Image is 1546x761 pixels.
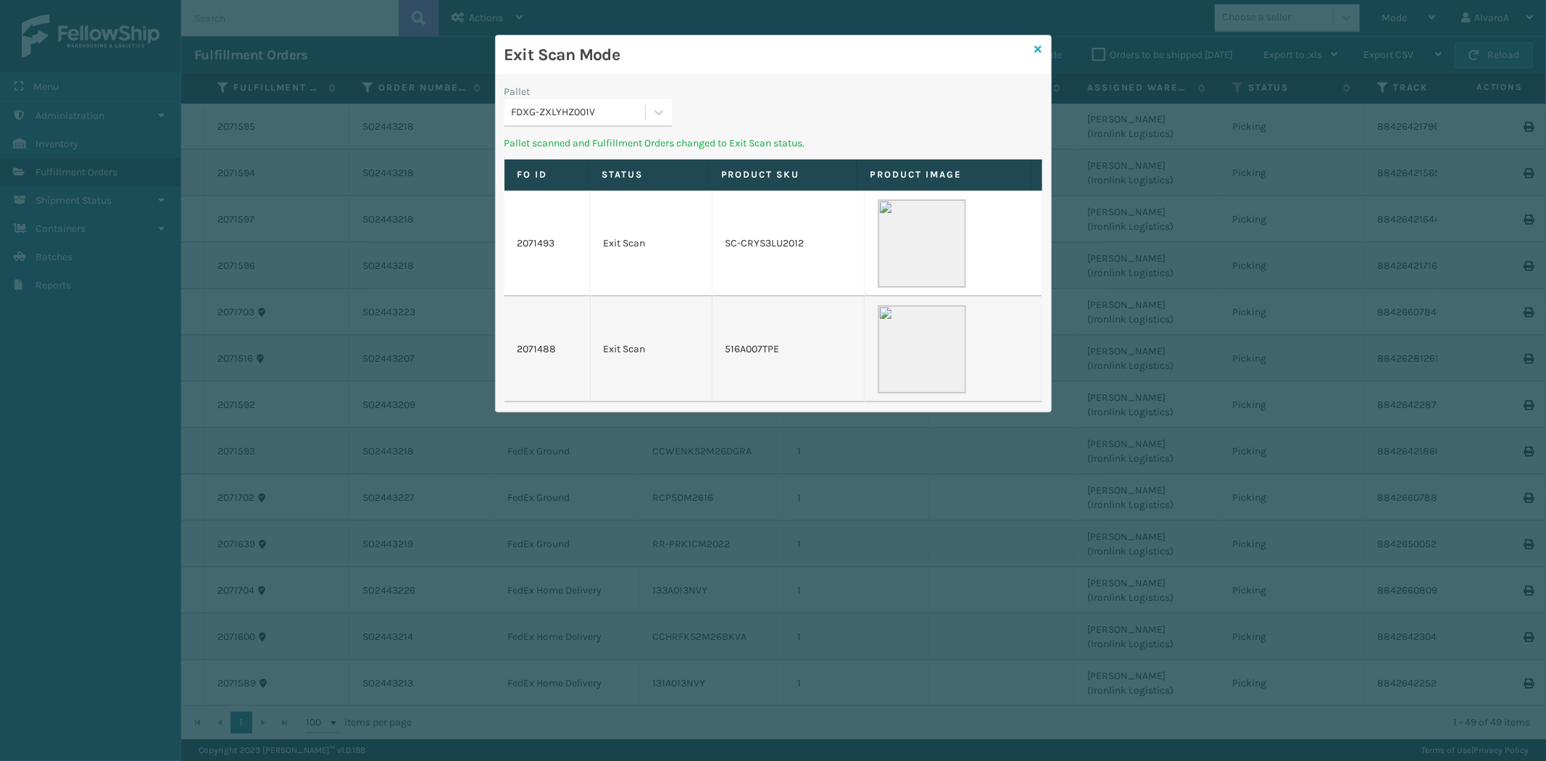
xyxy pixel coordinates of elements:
[518,236,555,251] a: 2071493
[878,305,966,394] img: 51104088640_40f294f443_o-scaled-700x700.jpg
[870,168,1017,181] label: Product Image
[512,105,647,120] div: FDXG-ZXLYHZ001V
[504,44,1029,66] h3: Exit Scan Mode
[591,191,712,296] td: Exit Scan
[518,342,557,357] a: 2071488
[602,168,694,181] label: Status
[721,168,844,181] label: Product SKU
[504,84,531,99] label: Pallet
[712,191,865,296] td: SC-CRYS3LU2012
[504,136,1042,151] p: Pallet scanned and Fulfillment Orders changed to Exit Scan status.
[878,199,966,288] img: 51104088640_40f294f443_o-scaled-700x700.jpg
[518,168,575,181] label: FO ID
[591,296,712,402] td: Exit Scan
[712,296,865,402] td: 516A007TPE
